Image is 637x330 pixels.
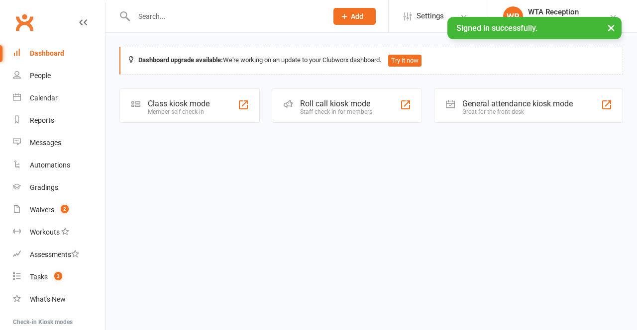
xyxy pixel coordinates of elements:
[148,99,210,108] div: Class kiosk mode
[417,5,444,27] span: Settings
[456,23,537,33] span: Signed in successfully.
[30,206,54,214] div: Waivers
[13,176,105,199] a: Gradings
[30,72,51,80] div: People
[13,132,105,154] a: Messages
[462,99,573,108] div: General attendance kiosk mode
[300,99,372,108] div: Roll call kiosk mode
[13,154,105,176] a: Automations
[131,9,320,23] input: Search...
[13,42,105,65] a: Dashboard
[12,10,37,35] a: Clubworx
[333,8,376,25] button: Add
[528,16,579,25] div: Legacy WTA
[13,65,105,87] a: People
[602,17,620,38] button: ×
[30,295,66,303] div: What's New
[30,183,58,191] div: Gradings
[54,272,62,280] span: 3
[30,161,70,169] div: Automations
[30,228,60,236] div: Workouts
[138,56,223,64] strong: Dashboard upgrade available:
[119,47,623,75] div: We're working on an update to your Clubworx dashboard.
[351,12,363,20] span: Add
[503,6,523,26] div: WR
[13,266,105,288] a: Tasks 3
[30,139,61,147] div: Messages
[13,87,105,109] a: Calendar
[462,108,573,115] div: Great for the front desk
[300,108,372,115] div: Staff check-in for members
[13,288,105,311] a: What's New
[528,7,579,16] div: WTA Reception
[388,55,422,67] button: Try it now
[30,250,79,258] div: Assessments
[148,108,210,115] div: Member self check-in
[30,116,54,124] div: Reports
[30,94,58,102] div: Calendar
[13,109,105,132] a: Reports
[61,205,69,213] span: 2
[13,244,105,266] a: Assessments
[30,49,64,57] div: Dashboard
[13,199,105,221] a: Waivers 2
[13,221,105,244] a: Workouts
[30,273,48,281] div: Tasks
